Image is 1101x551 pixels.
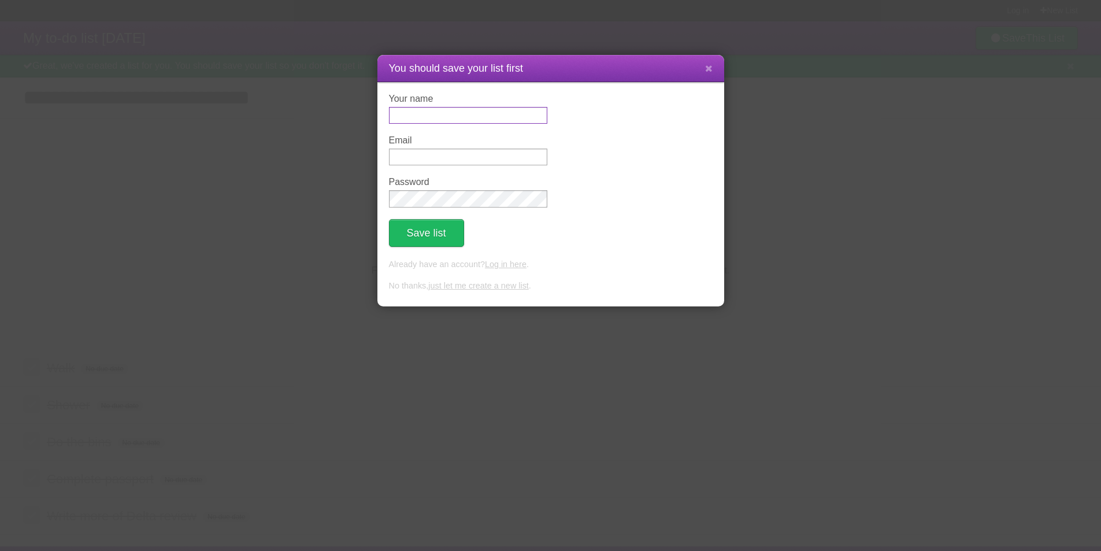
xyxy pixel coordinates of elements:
label: Email [389,135,547,146]
h1: You should save your list first [389,61,713,76]
p: Already have an account? . [389,258,713,271]
p: No thanks, . [389,280,713,293]
label: Password [389,177,547,187]
button: Save list [389,219,464,247]
a: just let me create a new list [428,281,529,290]
a: Log in here [485,260,527,269]
label: Your name [389,94,547,104]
